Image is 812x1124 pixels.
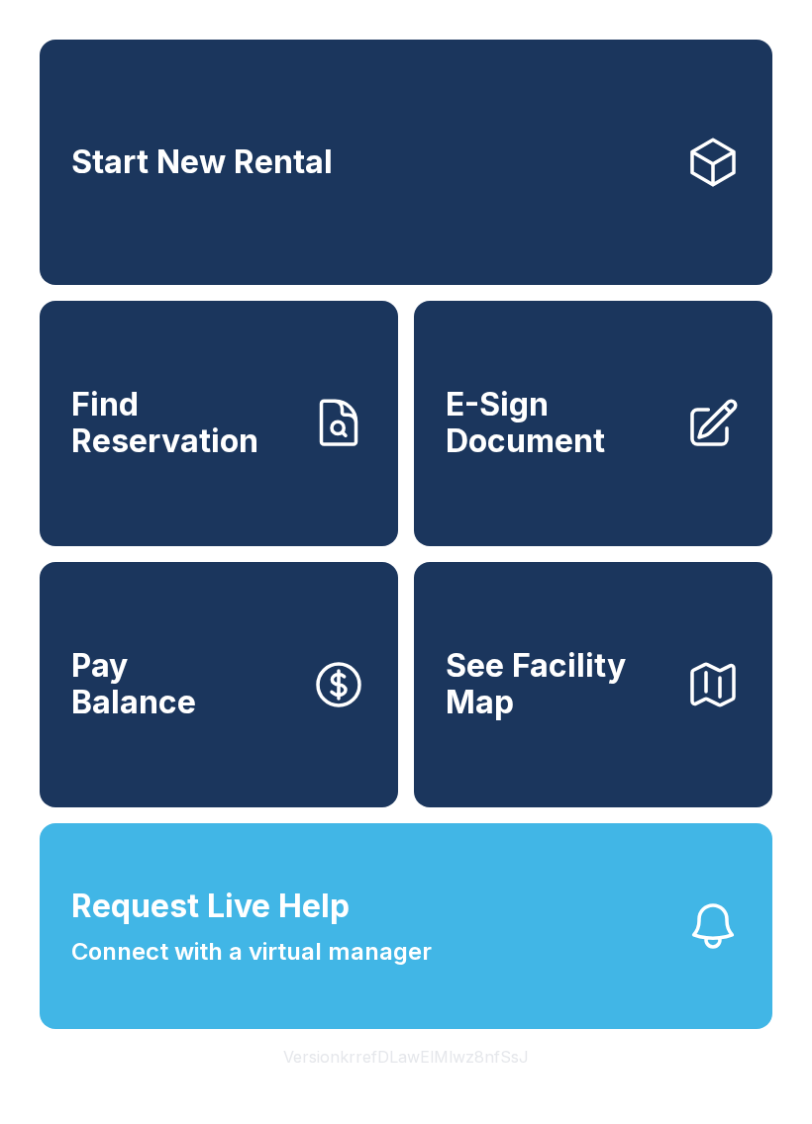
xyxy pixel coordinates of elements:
span: Request Live Help [71,883,350,930]
a: Find Reservation [40,301,398,546]
button: VersionkrrefDLawElMlwz8nfSsJ [267,1029,545,1084]
span: See Facility Map [446,648,669,720]
span: Start New Rental [71,144,333,181]
span: Connect with a virtual manager [71,934,432,970]
a: Start New Rental [40,40,772,285]
span: Pay Balance [71,648,196,720]
span: E-Sign Document [446,387,669,459]
a: E-Sign Document [414,301,772,546]
button: Request Live HelpConnect with a virtual manager [40,823,772,1029]
button: PayBalance [40,562,398,807]
span: Find Reservation [71,387,295,459]
button: See Facility Map [414,562,772,807]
